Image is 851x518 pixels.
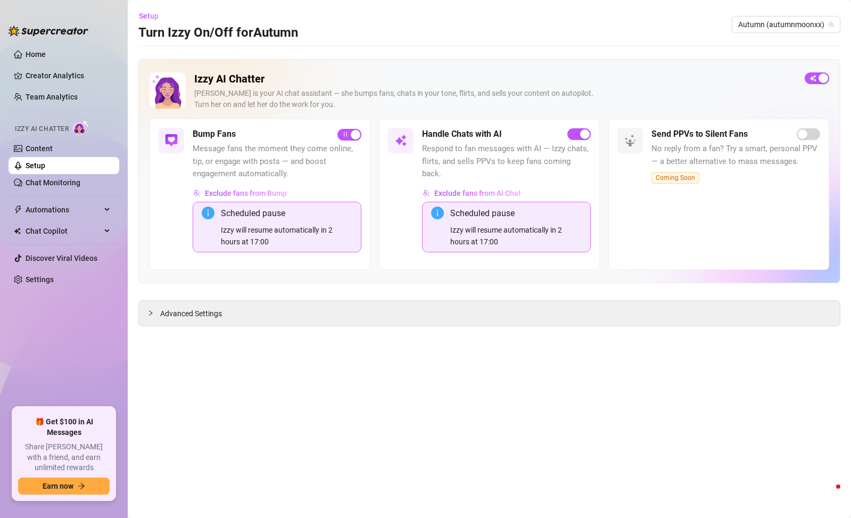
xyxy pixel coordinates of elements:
[193,143,361,180] span: Message fans the moment they come online, tip, or engage with posts — and boost engagement automa...
[26,50,46,59] a: Home
[422,128,502,141] h5: Handle Chats with AI
[221,207,352,220] div: Scheduled pause
[26,201,101,218] span: Automations
[738,17,834,32] span: Autumn (autumnmoonxx)
[160,308,222,319] span: Advanced Settings
[26,93,78,101] a: Team Analytics
[205,189,287,198] span: Exclude fans from Bump
[138,7,167,24] button: Setup
[651,143,820,168] span: No reply from a fan? Try a smart, personal PPV — a better alternative to mass messages.
[815,482,840,507] iframe: Intercom live chat
[624,134,637,147] img: svg%3e
[147,307,160,319] div: collapsed
[139,12,159,20] span: Setup
[26,161,45,170] a: Setup
[26,254,97,262] a: Discover Viral Videos
[450,224,582,248] div: Izzy will resume automatically in 2 hours at 17:00
[651,128,748,141] h5: Send PPVs to Silent Fans
[15,124,69,134] span: Izzy AI Chatter
[221,224,352,248] div: Izzy will resume automatically in 2 hours at 17:00
[14,205,22,214] span: thunderbolt
[165,134,178,147] img: svg%3e
[202,207,214,219] span: info-circle
[18,478,110,495] button: Earn nowarrow-right
[651,172,699,184] span: Coming Soon
[147,310,154,316] span: collapsed
[194,72,796,86] h2: Izzy AI Chatter
[193,190,201,197] img: svg%3e
[194,88,796,110] div: [PERSON_NAME] is your AI chat assistant — she bumps fans, chats in your tone, flirts, and sells y...
[26,144,53,153] a: Content
[422,185,522,202] button: Exclude fans from AI Chat
[26,275,54,284] a: Settings
[828,21,835,28] span: team
[434,189,521,198] span: Exclude fans from AI Chat
[423,190,430,197] img: svg%3e
[26,67,111,84] a: Creator Analytics
[394,134,407,147] img: svg%3e
[150,72,186,109] img: Izzy AI Chatter
[422,143,591,180] span: Respond to fan messages with AI — Izzy chats, flirts, and sells PPVs to keep fans coming back.
[9,26,88,36] img: logo-BBDzfeDw.svg
[450,207,582,220] div: Scheduled pause
[78,482,85,490] span: arrow-right
[26,223,101,240] span: Chat Copilot
[43,482,73,490] span: Earn now
[26,178,80,187] a: Chat Monitoring
[193,185,287,202] button: Exclude fans from Bump
[18,442,110,473] span: Share [PERSON_NAME] with a friend, and earn unlimited rewards
[73,120,89,135] img: AI Chatter
[18,417,110,438] span: 🎁 Get $100 in AI Messages
[193,128,236,141] h5: Bump Fans
[138,24,298,42] h3: Turn Izzy On/Off for Autumn
[431,207,444,219] span: info-circle
[14,227,21,235] img: Chat Copilot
